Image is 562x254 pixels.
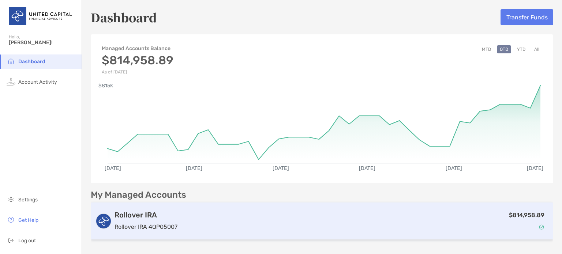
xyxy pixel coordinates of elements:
text: [DATE] [527,165,543,171]
span: [PERSON_NAME]! [9,39,77,46]
img: settings icon [7,195,15,204]
img: get-help icon [7,215,15,224]
span: Log out [18,238,36,244]
span: Get Help [18,217,38,223]
p: As of [DATE] [102,69,173,75]
text: $815K [98,83,113,89]
img: logo account [96,214,111,228]
h3: $814,958.89 [102,53,173,67]
img: Account Status icon [539,224,544,230]
button: Transfer Funds [501,9,553,25]
button: YTD [514,45,528,53]
h4: Managed Accounts Balance [102,45,173,52]
img: logout icon [7,236,15,244]
span: Account Activity [18,79,57,85]
h3: Rollover IRA [115,211,177,219]
p: $814,958.89 [509,211,544,220]
span: Dashboard [18,58,45,65]
button: MTD [479,45,494,53]
text: [DATE] [105,165,121,171]
text: [DATE] [446,165,462,171]
button: QTD [497,45,511,53]
span: Settings [18,197,38,203]
h5: Dashboard [91,9,157,26]
p: My Managed Accounts [91,190,186,200]
img: household icon [7,57,15,65]
img: activity icon [7,77,15,86]
text: [DATE] [359,165,375,171]
text: [DATE] [273,165,289,171]
img: United Capital Logo [9,3,73,29]
text: [DATE] [186,165,202,171]
button: All [531,45,542,53]
p: Rollover IRA 4QP05007 [115,222,177,231]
